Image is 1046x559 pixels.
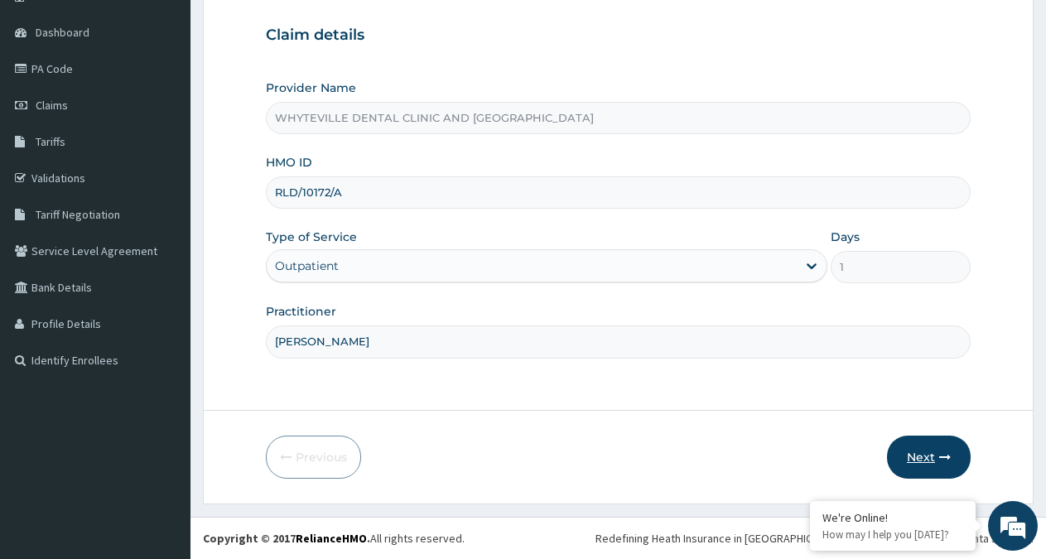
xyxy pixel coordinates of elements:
p: How may I help you today? [822,528,963,542]
span: Tariff Negotiation [36,207,120,222]
div: Chat with us now [86,93,278,114]
span: Dashboard [36,25,89,40]
input: Enter Name [266,325,971,358]
textarea: Type your message and hit 'Enter' [8,378,316,436]
a: RelianceHMO [296,531,367,546]
input: Enter HMO ID [266,176,971,209]
label: Provider Name [266,80,356,96]
footer: All rights reserved. [190,517,1046,559]
label: Practitioner [266,303,336,320]
span: We're online! [96,171,229,339]
h3: Claim details [266,27,971,45]
div: Outpatient [275,258,339,274]
div: We're Online! [822,510,963,525]
span: Tariffs [36,134,65,149]
img: d_794563401_company_1708531726252_794563401 [31,83,67,124]
button: Previous [266,436,361,479]
div: Minimize live chat window [272,8,311,48]
label: Type of Service [266,229,357,245]
strong: Copyright © 2017 . [203,531,370,546]
div: Redefining Heath Insurance in [GEOGRAPHIC_DATA] using Telemedicine and Data Science! [595,530,1034,547]
span: Claims [36,98,68,113]
label: Days [831,229,860,245]
button: Next [887,436,971,479]
label: HMO ID [266,154,312,171]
